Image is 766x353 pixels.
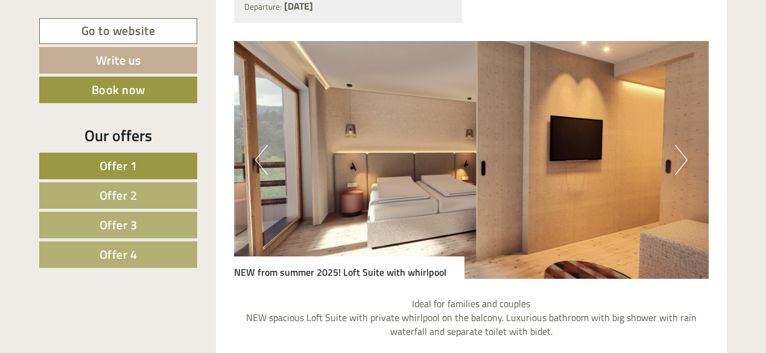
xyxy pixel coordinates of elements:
a: Go to website [39,18,197,44]
span: Offer 1 [100,156,138,175]
a: Write us [39,47,197,74]
span: Offer 3 [100,215,138,234]
img: image [234,41,709,279]
button: Previous [255,145,268,175]
span: Offer 4 [100,245,138,264]
button: Next [675,145,688,175]
div: Our offers [39,124,197,147]
a: Book now [39,77,197,103]
div: NEW from summer 2025! Loft Suite with whirlpool [234,256,464,279]
small: Departure: [244,1,282,13]
span: Offer 2 [100,186,138,205]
